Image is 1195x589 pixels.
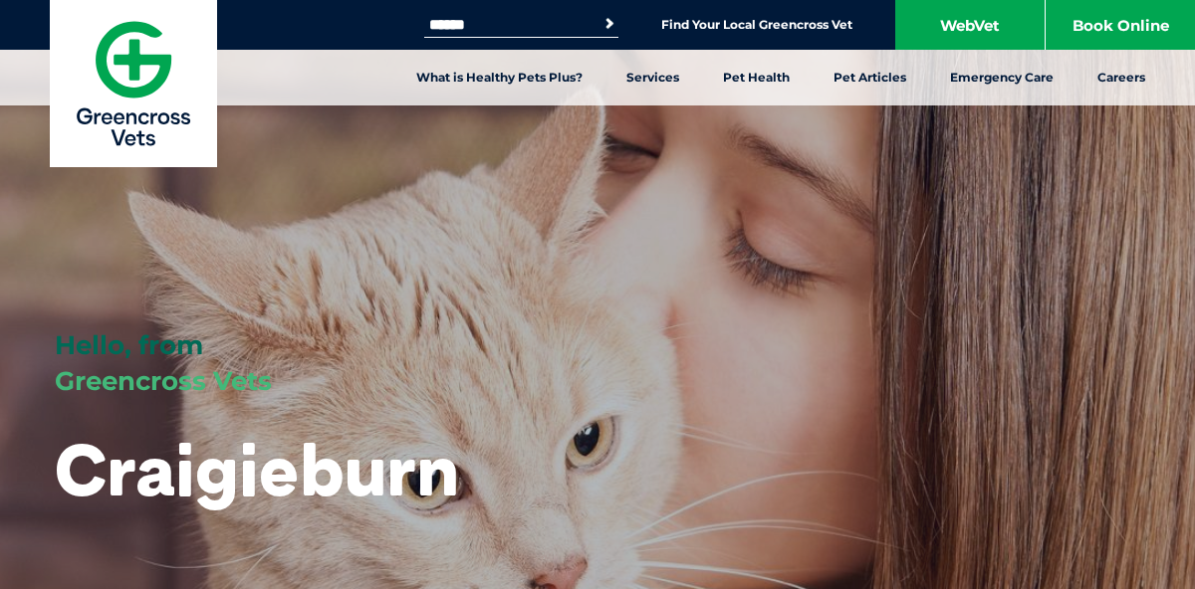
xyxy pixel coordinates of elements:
[701,50,812,105] a: Pet Health
[394,50,604,105] a: What is Healthy Pets Plus?
[604,50,701,105] a: Services
[55,329,203,361] span: Hello, from
[599,14,619,34] button: Search
[55,365,272,397] span: Greencross Vets
[55,430,459,508] h1: Craigieburn
[1075,50,1167,105] a: Careers
[928,50,1075,105] a: Emergency Care
[812,50,928,105] a: Pet Articles
[661,17,852,33] a: Find Your Local Greencross Vet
